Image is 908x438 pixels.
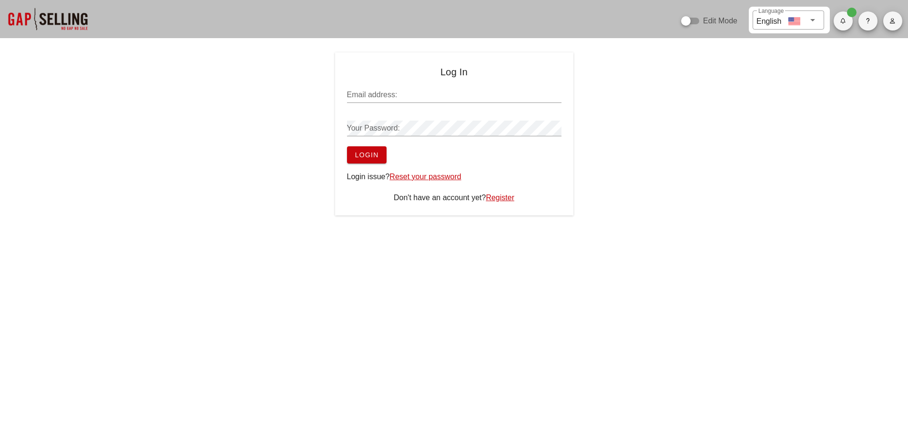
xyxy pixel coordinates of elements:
[486,194,514,202] a: Register
[347,192,561,204] div: Don't have an account yet?
[847,8,857,17] span: Badge
[758,8,784,15] label: Language
[753,10,824,30] div: LanguageEnglish
[756,13,781,27] div: English
[347,171,561,183] div: Login issue?
[389,173,461,181] a: Reset your password
[347,64,561,80] h4: Log In
[347,146,387,163] button: Login
[355,151,379,159] span: Login
[703,16,737,26] label: Edit Mode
